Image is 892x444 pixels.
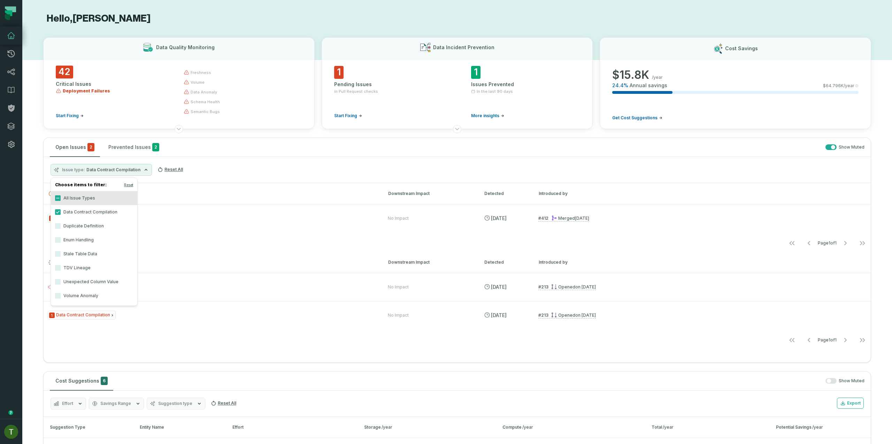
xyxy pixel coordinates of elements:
[55,223,61,229] button: Duplicate Definition
[388,284,409,290] div: No Impact
[471,81,580,88] div: Issues Prevented
[155,164,186,175] button: Reset All
[100,401,131,406] span: Savings Range
[116,378,864,384] div: Show Muted
[471,113,499,119] span: More insights
[388,216,409,221] div: No Impact
[86,167,140,173] span: Data Contract Compilation
[433,44,494,51] h3: Data Incident Prevention
[538,284,596,290] a: #213Opened[DATE] 10:03:31 PM
[663,424,674,430] span: /year
[539,259,601,265] div: Introduced by
[89,398,144,409] button: Savings Range
[784,333,800,347] button: Go to first page
[382,424,392,430] span: /year
[44,333,871,347] nav: pagination
[51,205,137,219] label: Data Contract Compilation
[334,113,357,119] span: Start Fixing
[854,236,871,250] button: Go to last page
[191,109,220,114] span: semantic bugs
[630,82,667,89] span: Annual savings
[55,279,61,285] button: Unexpected Column Value
[477,89,513,94] span: In the last 90 days
[56,113,84,119] a: Start Fixing
[49,191,85,196] span: Live Issues ( 1 )
[776,424,867,430] div: Potential Savings
[44,204,871,251] div: Live Issues(1)
[522,424,533,430] span: /year
[55,209,61,215] button: Data Contract Compilation
[56,66,73,78] span: 42
[152,143,159,151] span: 2
[191,70,211,75] span: freshness
[491,284,507,290] relative-time: Oct 1, 2025, 5:56 PM GMT+3
[612,115,658,121] span: Get Cost Suggestions
[612,115,662,121] a: Get Cost Suggestions
[51,181,137,191] h4: Choose items to filter:
[837,333,854,347] button: Go to next page
[55,293,61,299] button: Volume Anomaly
[191,99,220,105] span: schema health
[8,409,14,416] div: Tooltip anchor
[51,164,152,176] button: Issue typeData Contract Compilation
[51,191,137,205] label: All Issue Types
[784,236,871,250] ul: Page 1 of 1
[471,66,480,79] span: 1
[823,83,854,89] span: $ 64.796K /year
[87,143,94,151] span: critical issues and errors combined
[551,216,589,221] div: Merged
[502,424,639,430] div: Compute
[49,216,55,221] span: Severity
[575,313,596,318] relative-time: Aug 6, 2025, 10:03 PM GMT+3
[364,424,490,430] div: Storage
[124,182,133,188] button: Reset
[168,144,864,150] div: Show Muted
[575,216,589,221] relative-time: Oct 10, 2025, 12:32 AM GMT+3
[538,312,596,318] a: #213Opened[DATE] 10:03:31 PM
[491,215,507,221] relative-time: Oct 10, 2025, 1:01 AM GMT+3
[51,247,137,261] label: Stale Table Data
[551,284,596,289] div: Opened
[156,44,215,51] h3: Data Quality Monitoring
[484,259,526,265] div: Detected
[232,424,352,430] div: Effort
[612,82,628,89] span: 24.4 %
[812,424,823,430] span: /year
[50,371,113,390] button: Cost Suggestions
[484,190,526,197] div: Detected
[784,236,800,250] button: Go to first page
[51,233,137,247] label: Enum Handling
[575,284,596,289] relative-time: Aug 6, 2025, 10:03 PM GMT+3
[612,68,649,82] span: $ 15.8K
[50,138,100,157] button: Open Issues
[158,401,192,406] span: Suggestion type
[388,313,409,318] div: No Impact
[600,37,871,129] button: Cost Savings$15.8K/year24.4%Annual savings$64.796K/yearGet Cost Suggestions
[48,214,116,223] span: Issue Type
[471,113,504,119] a: More insights
[4,425,18,439] img: avatar of Tomer Galun
[854,333,871,347] button: Go to last page
[48,311,116,319] span: Issue Type
[62,401,73,406] span: Effort
[334,113,362,119] a: Start Fixing
[191,89,217,95] span: data anomaly
[837,236,854,250] button: Go to next page
[56,81,171,88] div: Critical Issues
[388,190,472,197] div: Downstream Impact
[652,75,663,80] span: /year
[43,37,315,129] button: Data Quality Monitoring42Critical IssuesDeployment FailuresStart Fixingfreshnessvolumedata anomal...
[147,398,205,409] button: Suggestion type
[140,424,220,430] div: Entity Name
[652,424,764,430] div: Total
[55,265,61,271] button: TDV Lineage
[55,237,61,243] button: Enum Handling
[49,313,55,318] span: Severity
[63,88,110,94] span: Deployment Failures
[801,236,817,250] button: Go to previous page
[51,398,86,409] button: Effort
[47,424,127,430] div: Suggestion Type
[837,398,864,409] button: Export
[491,312,507,318] relative-time: Oct 1, 2025, 5:56 PM GMT+3
[49,191,376,196] button: Live Issues(1)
